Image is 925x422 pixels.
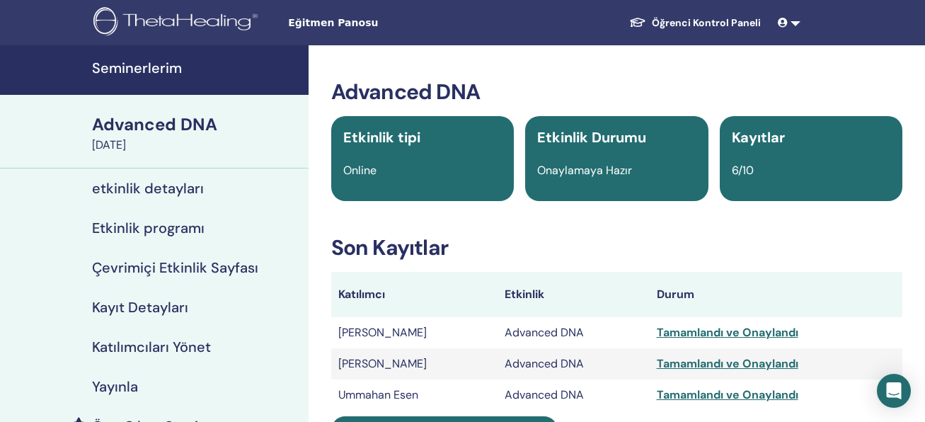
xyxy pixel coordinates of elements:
[877,374,911,408] div: Open Intercom Messenger
[92,137,300,154] div: [DATE]
[629,16,646,28] img: graduation-cap-white.svg
[331,317,498,348] td: [PERSON_NAME]
[618,10,772,36] a: Öğrenci Kontrol Paneli
[331,380,498,411] td: Ummahan Esen
[93,7,263,39] img: logo.png
[498,317,649,348] td: Advanced DNA
[92,378,138,395] h4: Yayınla
[657,324,895,341] div: Tamamlandı ve Onaylandı
[331,272,498,317] th: Katılımcı
[331,235,902,261] h3: Son Kayıtlar
[288,16,500,30] span: Eğitmen Panosu
[498,348,649,380] td: Advanced DNA
[732,163,754,178] span: 6/10
[84,113,309,154] a: Advanced DNA[DATE]
[92,180,204,197] h4: etkinlik detayları
[537,128,646,147] span: Etkinlik Durumu
[331,348,498,380] td: [PERSON_NAME]
[92,113,300,137] div: Advanced DNA
[343,128,420,147] span: Etkinlik tipi
[498,380,649,411] td: Advanced DNA
[92,299,188,316] h4: Kayıt Detayları
[92,219,205,236] h4: Etkinlik programı
[732,128,785,147] span: Kayıtlar
[92,259,258,276] h4: Çevrimiçi Etkinlik Sayfası
[331,79,902,105] h3: Advanced DNA
[650,272,902,317] th: Durum
[92,59,300,76] h4: Seminerlerim
[657,355,895,372] div: Tamamlandı ve Onaylandı
[537,163,632,178] span: Onaylamaya Hazır
[92,338,211,355] h4: Katılımcıları Yönet
[657,387,895,404] div: Tamamlandı ve Onaylandı
[343,163,377,178] span: Online
[498,272,649,317] th: Etkinlik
